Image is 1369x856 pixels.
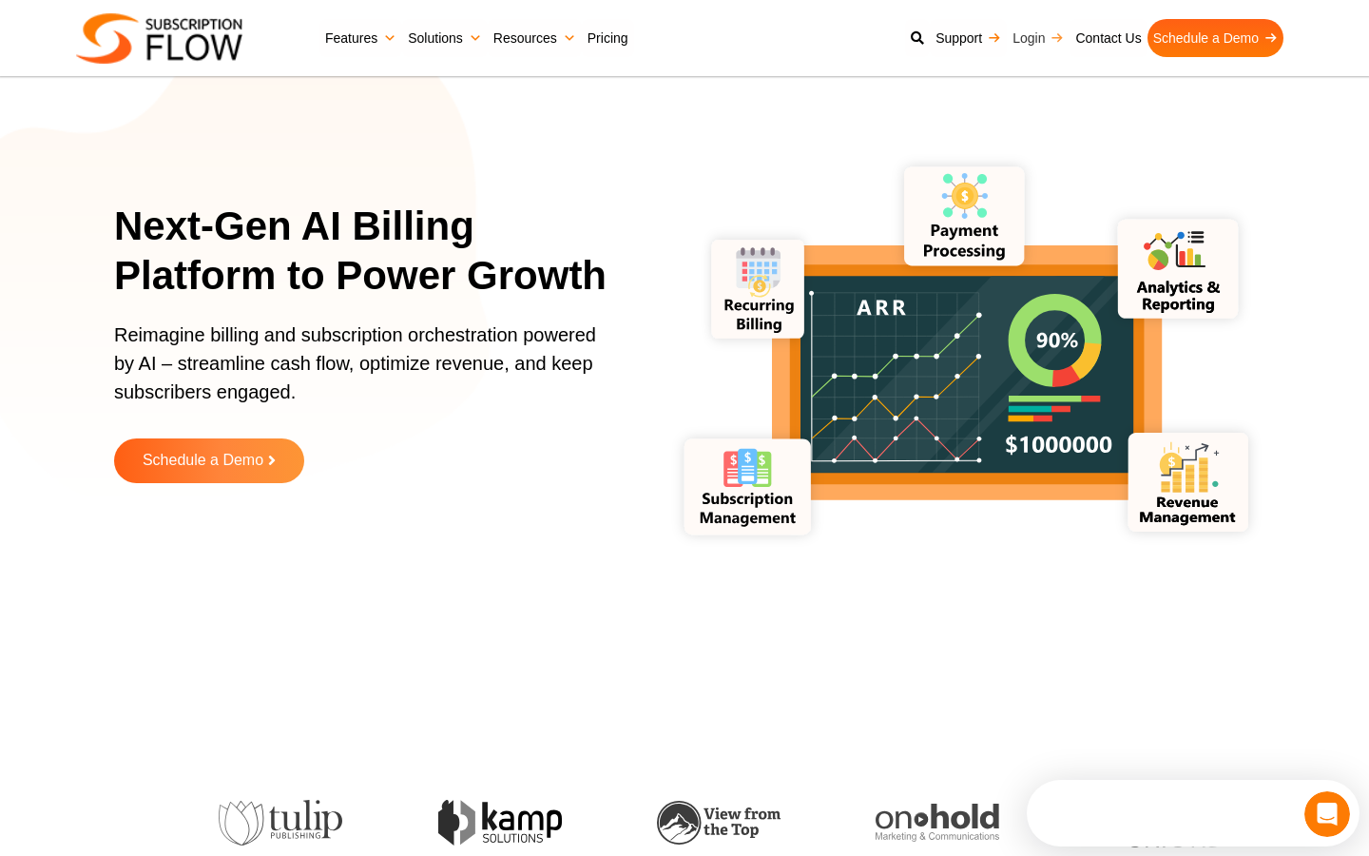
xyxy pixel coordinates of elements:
[646,801,769,846] img: view-from-the-top
[114,321,608,425] p: Reimagine billing and subscription orchestration powered by AI – streamline cash flow, optimize r...
[1304,791,1350,837] iframe: Intercom live chat
[1027,780,1359,846] iframe: Intercom live chat discovery launcher
[1070,19,1147,57] a: Contact Us
[427,800,550,845] img: kamp-solution
[208,800,332,846] img: tulip-publishing
[1007,19,1070,57] a: Login
[143,453,263,469] span: Schedule a Demo
[582,19,634,57] a: Pricing
[865,804,989,842] img: onhold-marketing
[402,19,488,57] a: Solutions
[488,19,582,57] a: Resources
[1147,19,1283,57] a: Schedule a Demo
[114,438,304,483] a: Schedule a Demo
[319,19,402,57] a: Features
[76,13,242,64] img: Subscriptionflow
[930,19,1007,57] a: Support
[114,202,632,302] h1: Next-Gen AI Billing Platform to Power Growth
